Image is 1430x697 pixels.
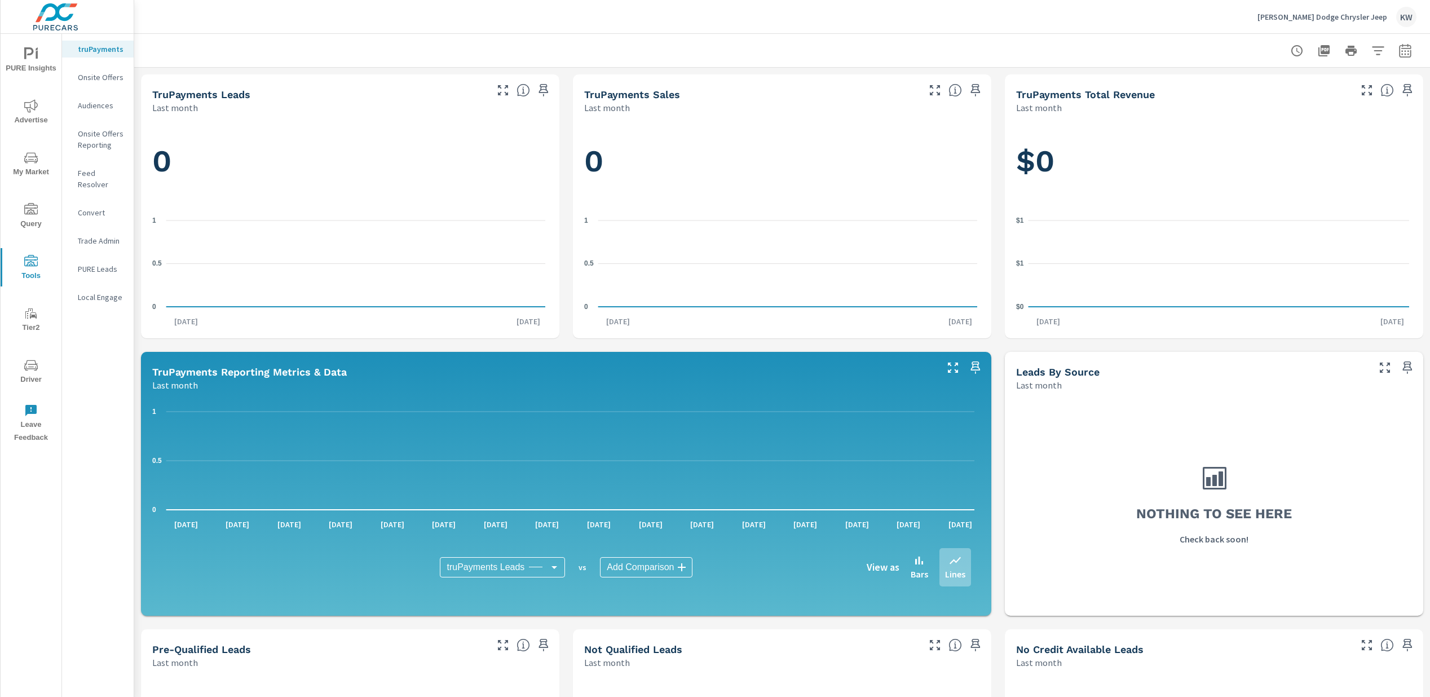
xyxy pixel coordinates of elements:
[152,366,347,378] h5: truPayments Reporting Metrics & Data
[579,519,619,530] p: [DATE]
[1016,259,1024,267] text: $1
[1313,39,1335,62] button: "Export Report to PDF"
[517,638,530,652] span: A basic review has been done and approved the credit worthiness of the lead by the configured cre...
[78,235,125,246] p: Trade Admin
[78,43,125,55] p: truPayments
[948,83,962,97] span: Number of sales matched to a truPayments lead. [Source: This data is sourced from the dealer's DM...
[1398,81,1416,99] span: Save this to your personalized report
[966,81,985,99] span: Save this to your personalized report
[584,656,630,669] p: Last month
[584,259,594,267] text: 0.5
[1016,656,1062,669] p: Last month
[584,101,630,114] p: Last month
[941,316,980,327] p: [DATE]
[1372,316,1412,327] p: [DATE]
[1380,638,1394,652] span: A lead that has been submitted but has not gone through the credit application process.
[1340,39,1362,62] button: Print Report
[373,519,412,530] p: [DATE]
[607,562,674,573] span: Add Comparison
[62,125,134,153] div: Onsite Offers Reporting
[62,41,134,58] div: truPayments
[1016,378,1062,392] p: Last month
[837,519,877,530] p: [DATE]
[78,167,125,190] p: Feed Resolver
[584,217,588,224] text: 1
[62,232,134,249] div: Trade Admin
[584,303,588,311] text: 0
[78,292,125,303] p: Local Engage
[944,359,962,377] button: Make Fullscreen
[1180,532,1248,546] p: Check back soon!
[62,97,134,114] div: Audiences
[584,643,682,655] h5: Not Qualified Leads
[1398,636,1416,654] span: Save this to your personalized report
[62,289,134,306] div: Local Engage
[476,519,515,530] p: [DATE]
[78,100,125,111] p: Audiences
[889,519,928,530] p: [DATE]
[1394,39,1416,62] button: Select Date Range
[447,562,524,573] span: truPayments Leads
[926,81,944,99] button: Make Fullscreen
[4,255,58,283] span: Tools
[4,99,58,127] span: Advertise
[867,562,899,573] h6: View as
[78,207,125,218] p: Convert
[682,519,722,530] p: [DATE]
[948,638,962,652] span: A basic review has been done and has not approved the credit worthiness of the lead by the config...
[1,34,61,449] div: nav menu
[1029,316,1068,327] p: [DATE]
[535,636,553,654] span: Save this to your personalized report
[911,567,928,581] p: Bars
[78,72,125,83] p: Onsite Offers
[1016,303,1024,311] text: $0
[584,89,680,100] h5: truPayments Sales
[152,378,198,392] p: Last month
[945,567,965,581] p: Lines
[1016,101,1062,114] p: Last month
[62,165,134,193] div: Feed Resolver
[152,259,162,267] text: 0.5
[270,519,309,530] p: [DATE]
[4,151,58,179] span: My Market
[1398,359,1416,377] span: Save this to your personalized report
[966,359,985,377] span: Save this to your personalized report
[152,643,251,655] h5: Pre-Qualified Leads
[631,519,670,530] p: [DATE]
[600,557,692,577] div: Add Comparison
[78,128,125,151] p: Onsite Offers Reporting
[424,519,464,530] p: [DATE]
[966,636,985,654] span: Save this to your personalized report
[1257,12,1387,22] p: [PERSON_NAME] Dodge Chrysler Jeep
[535,81,553,99] span: Save this to your personalized report
[152,303,156,311] text: 0
[1136,504,1292,523] h3: Nothing to see here
[440,557,565,577] div: truPayments Leads
[152,101,198,114] p: Last month
[62,204,134,221] div: Convert
[152,457,162,465] text: 0.5
[734,519,774,530] p: [DATE]
[4,47,58,75] span: PURE Insights
[152,656,198,669] p: Last month
[1016,142,1412,180] h1: $0
[1016,217,1024,224] text: $1
[4,359,58,386] span: Driver
[926,636,944,654] button: Make Fullscreen
[1367,39,1389,62] button: Apply Filters
[785,519,825,530] p: [DATE]
[4,307,58,334] span: Tier2
[494,636,512,654] button: Make Fullscreen
[4,404,58,444] span: Leave Feedback
[1016,643,1144,655] h5: No Credit Available Leads
[166,316,206,327] p: [DATE]
[321,519,360,530] p: [DATE]
[62,69,134,86] div: Onsite Offers
[1396,7,1416,27] div: KW
[152,506,156,514] text: 0
[1380,83,1394,97] span: Total revenue from sales matched to a truPayments lead. [Source: This data is sourced from the de...
[62,261,134,277] div: PURE Leads
[517,83,530,97] span: The number of truPayments leads.
[152,408,156,416] text: 1
[166,519,206,530] p: [DATE]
